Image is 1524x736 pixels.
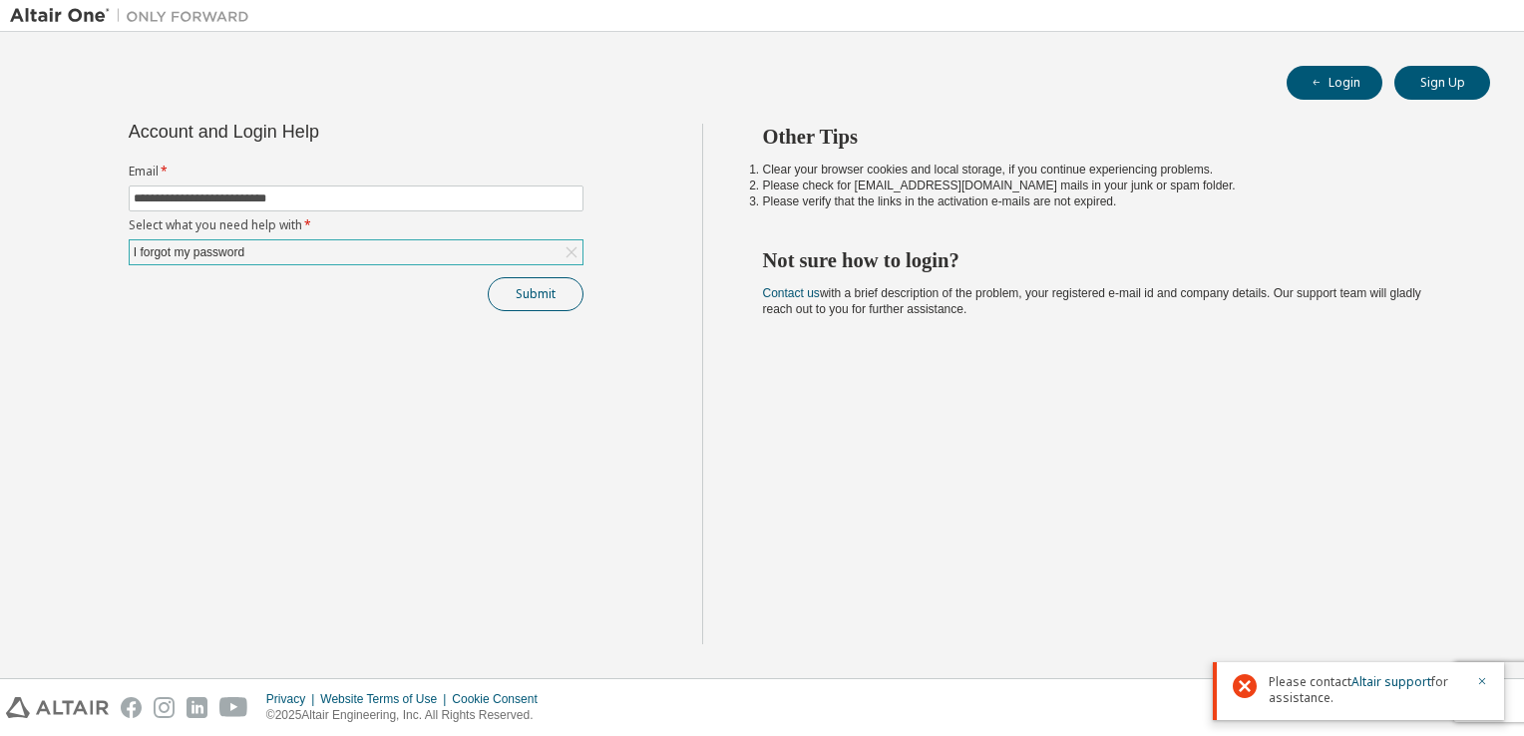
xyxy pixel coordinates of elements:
[763,178,1455,193] li: Please check for [EMAIL_ADDRESS][DOMAIN_NAME] mails in your junk or spam folder.
[763,124,1455,150] h2: Other Tips
[763,193,1455,209] li: Please verify that the links in the activation e-mails are not expired.
[1394,66,1490,100] button: Sign Up
[129,124,493,140] div: Account and Login Help
[130,240,582,264] div: I forgot my password
[219,697,248,718] img: youtube.svg
[129,164,583,180] label: Email
[129,217,583,233] label: Select what you need help with
[187,697,207,718] img: linkedin.svg
[154,697,175,718] img: instagram.svg
[121,697,142,718] img: facebook.svg
[10,6,259,26] img: Altair One
[266,691,320,707] div: Privacy
[131,241,247,263] div: I forgot my password
[266,707,550,724] p: © 2025 Altair Engineering, Inc. All Rights Reserved.
[1287,66,1382,100] button: Login
[1269,674,1464,706] span: Please contact for assistance.
[452,691,549,707] div: Cookie Consent
[1351,673,1431,690] a: Altair support
[763,286,1421,316] span: with a brief description of the problem, your registered e-mail id and company details. Our suppo...
[320,691,452,707] div: Website Terms of Use
[6,697,109,718] img: altair_logo.svg
[763,286,820,300] a: Contact us
[488,277,583,311] button: Submit
[763,162,1455,178] li: Clear your browser cookies and local storage, if you continue experiencing problems.
[763,247,1455,273] h2: Not sure how to login?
